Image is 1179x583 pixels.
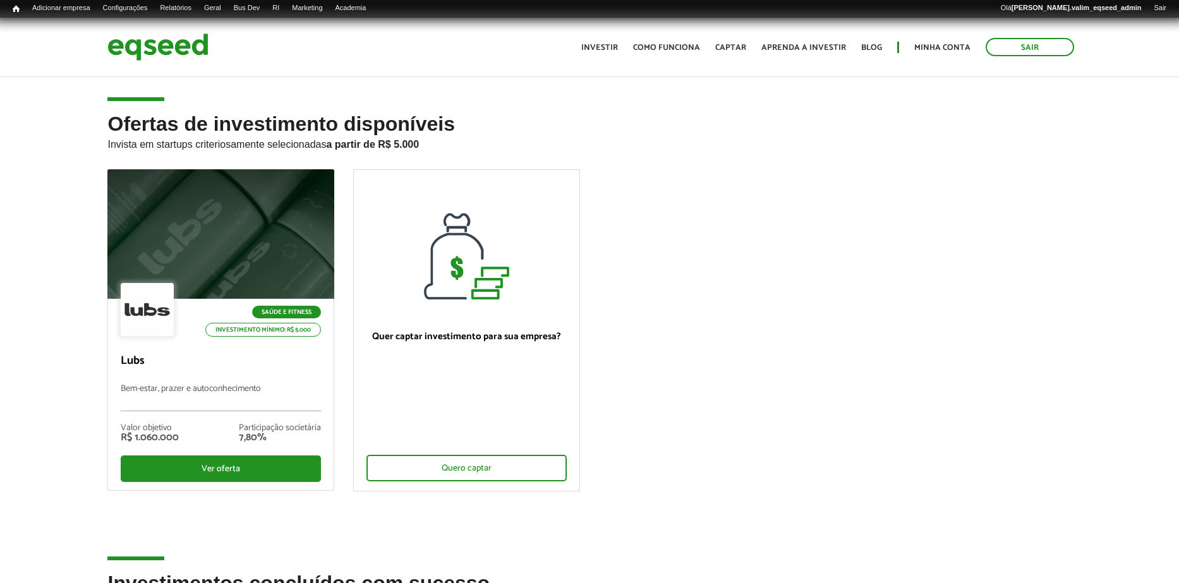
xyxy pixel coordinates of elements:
[914,44,970,52] a: Minha conta
[861,44,882,52] a: Blog
[366,331,567,342] p: Quer captar investimento para sua empresa?
[154,3,197,13] a: Relatórios
[353,169,580,491] a: Quer captar investimento para sua empresa? Quero captar
[239,433,321,443] div: 7,80%
[326,139,419,150] strong: a partir de R$ 5.000
[121,354,321,368] p: Lubs
[121,455,321,482] div: Ver oferta
[198,3,227,13] a: Geral
[227,3,267,13] a: Bus Dev
[366,455,567,481] div: Quero captar
[107,113,1071,169] h2: Ofertas de investimento disponíveis
[986,38,1074,56] a: Sair
[97,3,154,13] a: Configurações
[107,135,1071,150] p: Invista em startups criteriosamente selecionadas
[633,44,700,52] a: Como funciona
[286,3,329,13] a: Marketing
[1012,4,1142,11] strong: [PERSON_NAME].valim_eqseed_admin
[266,3,286,13] a: RI
[121,424,179,433] div: Valor objetivo
[761,44,846,52] a: Aprenda a investir
[121,433,179,443] div: R$ 1.060.000
[715,44,746,52] a: Captar
[252,306,321,318] p: Saúde e Fitness
[13,4,20,13] span: Início
[26,3,97,13] a: Adicionar empresa
[6,3,26,15] a: Início
[239,424,321,433] div: Participação societária
[205,323,321,337] p: Investimento mínimo: R$ 5.000
[107,169,334,491] a: Saúde e Fitness Investimento mínimo: R$ 5.000 Lubs Bem-estar, prazer e autoconhecimento Valor obj...
[329,3,373,13] a: Academia
[1147,3,1173,13] a: Sair
[107,30,209,64] img: EqSeed
[121,384,321,411] p: Bem-estar, prazer e autoconhecimento
[995,3,1148,13] a: Olá[PERSON_NAME].valim_eqseed_admin
[581,44,618,52] a: Investir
